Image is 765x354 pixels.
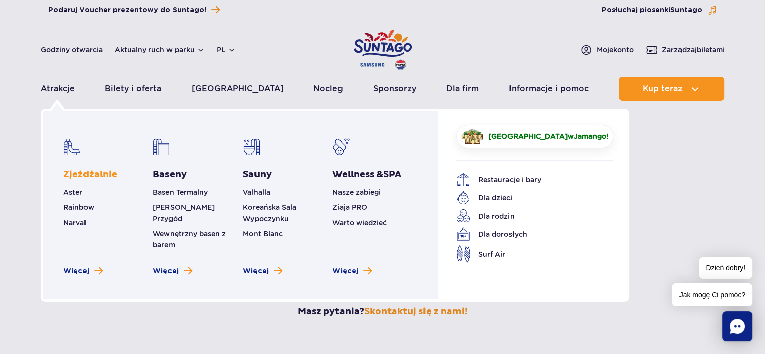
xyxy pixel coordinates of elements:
[153,203,215,223] a: [PERSON_NAME] Przygód
[332,169,401,180] span: Wellness &
[456,191,598,205] a: Dla dzieci
[243,203,296,223] a: Koreańska Sala Wypoczynku
[63,219,86,227] a: Narval
[243,230,283,238] a: Mont Blanc
[672,283,752,306] span: Jak mogę Ci pomóc?
[63,266,89,276] span: Więcej
[243,266,269,276] span: Więcej
[332,203,367,211] a: Ziaja PRO
[446,77,479,101] a: Dla firm
[105,77,161,101] a: Bilety i oferta
[332,266,372,276] a: Zobacz więcej Wellness & SPA
[153,266,192,276] a: Zobacz więcej basenów
[597,45,634,55] span: Moje konto
[63,188,82,196] a: Aster
[456,227,598,241] a: Dla dorosłych
[488,131,608,141] span: w !
[153,266,179,276] span: Więcej
[153,188,208,196] a: Basen Termalny
[383,169,401,180] span: SPA
[63,169,117,181] a: Zjeżdżalnie
[722,311,752,341] div: Chat
[332,266,358,276] span: Więcej
[456,209,598,223] a: Dla rodzin
[153,230,226,249] a: Wewnętrzny basen z barem
[63,266,103,276] a: Zobacz więcej zjeżdżalni
[478,249,505,260] span: Surf Air
[192,77,284,101] a: [GEOGRAPHIC_DATA]
[115,46,205,54] button: Aktualny ruch w parku
[63,203,94,211] a: Rainbow
[243,169,272,181] a: Sauny
[243,266,282,276] a: Zobacz więcej saun
[456,245,598,263] a: Surf Air
[619,77,724,101] button: Kup teraz
[41,45,103,55] a: Godziny otwarcia
[313,77,343,101] a: Nocleg
[662,45,725,55] span: Zarządzaj biletami
[699,257,752,279] span: Dzień dobry!
[332,188,381,196] a: Nasze zabiegi
[573,132,606,140] span: Jamango
[488,132,567,140] span: [GEOGRAPHIC_DATA]
[580,44,634,56] a: Mojekonto
[153,169,187,181] a: Baseny
[646,44,725,56] a: Zarządzajbiletami
[643,84,683,93] span: Kup teraz
[509,77,589,101] a: Informacje i pomoc
[41,77,75,101] a: Atrakcje
[332,219,387,227] a: Warto wiedzieć
[217,45,236,55] button: pl
[243,188,270,196] a: Valhalla
[456,125,613,148] a: [GEOGRAPHIC_DATA]wJamango!
[332,169,401,181] a: Wellness &SPA
[373,77,416,101] a: Sponsorzy
[456,173,598,187] a: Restauracje i bary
